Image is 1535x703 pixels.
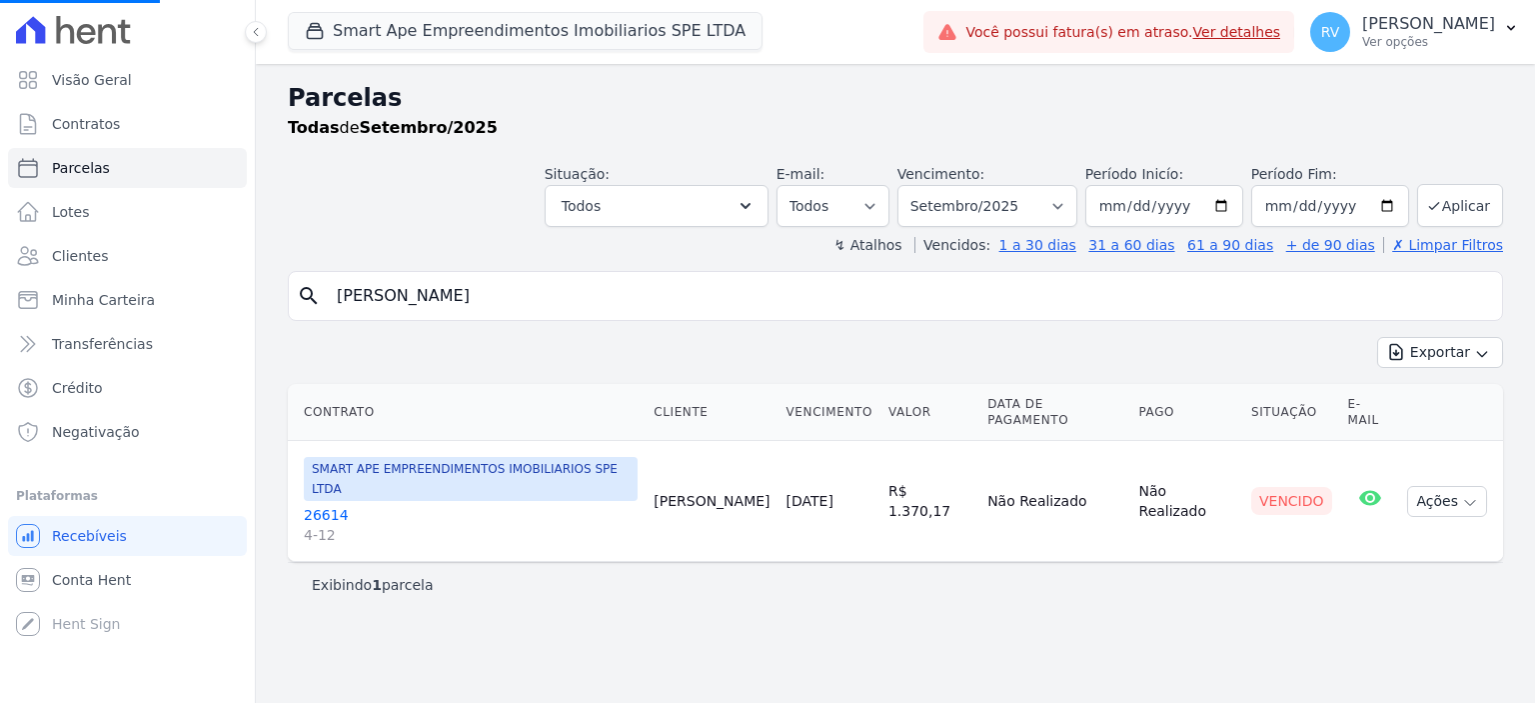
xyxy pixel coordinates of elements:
[646,384,777,441] th: Cliente
[1243,384,1340,441] th: Situação
[786,493,833,509] a: [DATE]
[1294,4,1535,60] button: RV [PERSON_NAME] Ver opções
[372,577,382,593] b: 1
[646,441,777,562] td: [PERSON_NAME]
[52,158,110,178] span: Parcelas
[8,412,247,452] a: Negativação
[304,457,638,501] span: SMART APE EMPREENDIMENTOS IMOBILIARIOS SPE LTDA
[52,378,103,398] span: Crédito
[52,290,155,310] span: Minha Carteira
[545,166,610,182] label: Situação:
[288,384,646,441] th: Contrato
[1407,486,1487,517] button: Ações
[288,80,1503,116] h2: Parcelas
[545,185,768,227] button: Todos
[979,384,1130,441] th: Data de Pagamento
[1088,237,1174,253] a: 31 a 60 dias
[1362,34,1495,50] p: Ver opções
[979,441,1130,562] td: Não Realizado
[8,148,247,188] a: Parcelas
[8,236,247,276] a: Clientes
[880,441,979,562] td: R$ 1.370,17
[999,237,1076,253] a: 1 a 30 dias
[52,526,127,546] span: Recebíveis
[880,384,979,441] th: Valor
[1321,25,1340,39] span: RV
[312,575,434,595] p: Exibindo parcela
[1417,184,1503,227] button: Aplicar
[1340,384,1400,441] th: E-mail
[1085,166,1183,182] label: Período Inicío:
[8,516,247,556] a: Recebíveis
[52,334,153,354] span: Transferências
[8,192,247,232] a: Lotes
[8,324,247,364] a: Transferências
[914,237,990,253] label: Vencidos:
[360,118,498,137] strong: Setembro/2025
[776,166,825,182] label: E-mail:
[1187,237,1273,253] a: 61 a 90 dias
[1131,441,1243,562] td: Não Realizado
[288,118,340,137] strong: Todas
[52,202,90,222] span: Lotes
[8,104,247,144] a: Contratos
[52,70,132,90] span: Visão Geral
[288,116,498,140] p: de
[778,384,880,441] th: Vencimento
[833,237,901,253] label: ↯ Atalhos
[52,114,120,134] span: Contratos
[1193,24,1281,40] a: Ver detalhes
[8,280,247,320] a: Minha Carteira
[8,368,247,408] a: Crédito
[52,246,108,266] span: Clientes
[1383,237,1503,253] a: ✗ Limpar Filtros
[965,22,1280,43] span: Você possui fatura(s) em atraso.
[1362,14,1495,34] p: [PERSON_NAME]
[1251,164,1409,185] label: Período Fim:
[52,422,140,442] span: Negativação
[897,166,984,182] label: Vencimento:
[8,60,247,100] a: Visão Geral
[1286,237,1375,253] a: + de 90 dias
[8,560,247,600] a: Conta Hent
[1131,384,1243,441] th: Pago
[304,505,638,545] a: 266144-12
[304,525,638,545] span: 4-12
[288,12,763,50] button: Smart Ape Empreendimentos Imobiliarios SPE LTDA
[16,484,239,508] div: Plataformas
[562,194,601,218] span: Todos
[1251,487,1332,515] div: Vencido
[325,276,1494,316] input: Buscar por nome do lote ou do cliente
[297,284,321,308] i: search
[52,570,131,590] span: Conta Hent
[1377,337,1503,368] button: Exportar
